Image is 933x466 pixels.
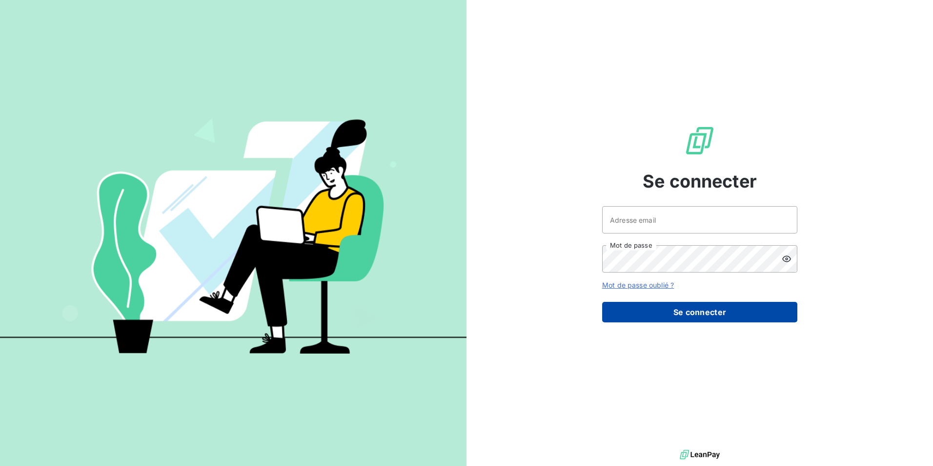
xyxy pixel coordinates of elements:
[643,168,757,194] span: Se connecter
[680,447,720,462] img: logo
[602,302,797,322] button: Se connecter
[684,125,715,156] img: Logo LeanPay
[602,281,674,289] a: Mot de passe oublié ?
[602,206,797,233] input: placeholder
